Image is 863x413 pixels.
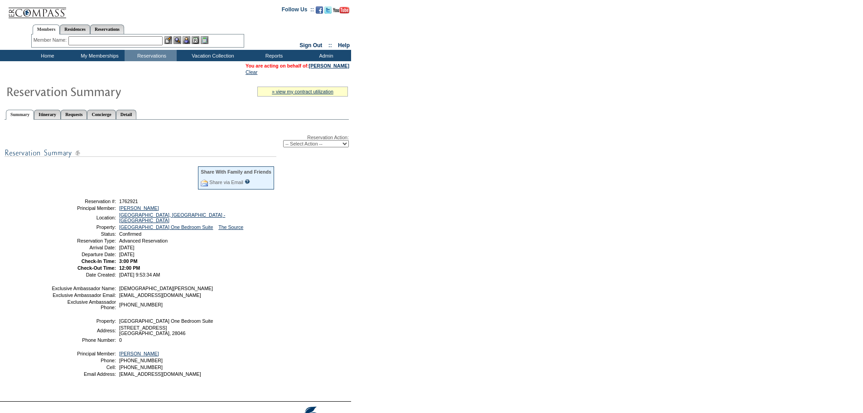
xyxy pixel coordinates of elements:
td: Exclusive Ambassador Phone: [51,299,116,310]
td: Property: [51,224,116,230]
td: Exclusive Ambassador Name: [51,286,116,291]
strong: Check-Out Time: [77,265,116,271]
img: Become our fan on Facebook [316,6,323,14]
a: The Source [218,224,243,230]
img: subTtlResSummary.gif [5,147,276,159]
a: [GEOGRAPHIC_DATA] One Bedroom Suite [119,224,213,230]
td: Admin [299,50,351,61]
a: Follow us on Twitter [324,9,332,15]
td: Follow Us :: [282,5,314,16]
td: Phone: [51,358,116,363]
td: My Memberships [72,50,125,61]
td: Status: [51,231,116,237]
a: Detail [116,110,137,119]
span: [EMAIL_ADDRESS][DOMAIN_NAME] [119,371,201,377]
span: 12:00 PM [119,265,140,271]
span: Confirmed [119,231,141,237]
td: Principal Member: [51,351,116,356]
span: :: [328,42,332,49]
td: Cell: [51,364,116,370]
a: Concierge [87,110,116,119]
a: Itinerary [34,110,61,119]
span: [DATE] [119,252,135,257]
span: [DATE] 9:53:34 AM [119,272,160,277]
a: [PERSON_NAME] [119,351,159,356]
div: Share With Family and Friends [201,169,271,175]
td: Reservation Type: [51,238,116,243]
td: Reports [247,50,299,61]
td: Email Address: [51,371,116,377]
a: Share via Email [209,180,243,185]
a: Requests [61,110,87,119]
td: Property: [51,318,116,324]
a: Clear [246,69,257,75]
span: [GEOGRAPHIC_DATA] One Bedroom Suite [119,318,213,324]
div: Member Name: [34,36,68,44]
span: 3:00 PM [119,258,137,264]
img: Subscribe to our YouTube Channel [333,7,349,14]
td: Reservation #: [51,199,116,204]
a: Help [338,42,350,49]
td: Phone Number: [51,337,116,343]
a: [GEOGRAPHIC_DATA], [GEOGRAPHIC_DATA] - [GEOGRAPHIC_DATA] [119,212,225,223]
a: Residences [60,24,90,34]
img: b_edit.gif [164,36,172,44]
img: View [174,36,181,44]
td: Date Created: [51,272,116,277]
td: Departure Date: [51,252,116,257]
span: [DEMOGRAPHIC_DATA][PERSON_NAME] [119,286,213,291]
a: » view my contract utilization [272,89,333,94]
span: 0 [119,337,122,343]
img: Reservaton Summary [6,82,187,100]
span: Advanced Reservation [119,238,168,243]
a: Subscribe to our YouTube Channel [333,9,349,15]
span: You are acting on behalf of: [246,63,349,68]
a: Become our fan on Facebook [316,9,323,15]
a: Summary [6,110,34,120]
a: Members [33,24,60,34]
td: Exclusive Ambassador Email: [51,292,116,298]
td: Principal Member: [51,205,116,211]
img: Impersonate [183,36,190,44]
img: Follow us on Twitter [324,6,332,14]
span: [DATE] [119,245,135,250]
a: [PERSON_NAME] [309,63,349,68]
div: Reservation Action: [5,135,349,147]
span: [EMAIL_ADDRESS][DOMAIN_NAME] [119,292,201,298]
span: 1762921 [119,199,138,204]
td: Home [20,50,72,61]
a: [PERSON_NAME] [119,205,159,211]
strong: Check-In Time: [82,258,116,264]
a: Reservations [90,24,124,34]
img: b_calculator.gif [201,36,208,44]
a: Sign Out [299,42,322,49]
img: Reservations [192,36,199,44]
td: Address: [51,325,116,336]
span: [PHONE_NUMBER] [119,364,163,370]
td: Vacation Collection [177,50,247,61]
span: [PHONE_NUMBER] [119,358,163,363]
input: What is this? [245,179,250,184]
td: Location: [51,212,116,223]
td: Arrival Date: [51,245,116,250]
span: [PHONE_NUMBER] [119,302,163,307]
td: Reservations [125,50,177,61]
span: [STREET_ADDRESS] [GEOGRAPHIC_DATA], 28046 [119,325,185,336]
